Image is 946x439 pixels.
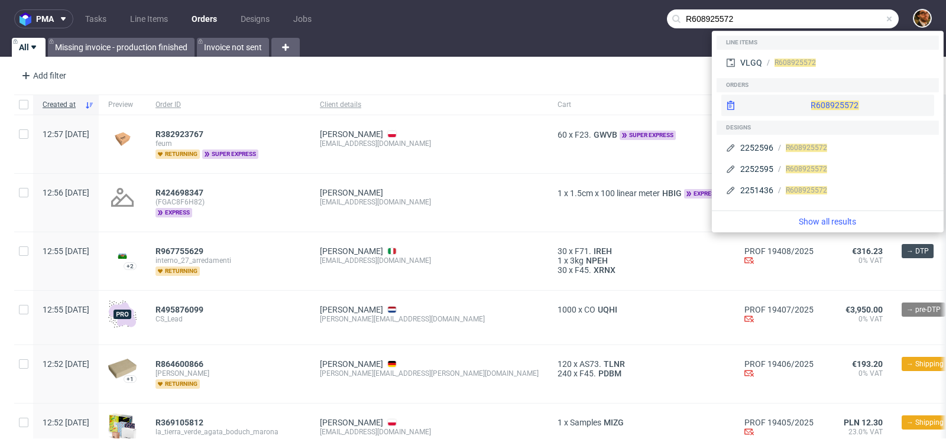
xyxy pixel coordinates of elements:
span: returning [155,149,200,159]
span: → Shipping [906,359,944,369]
a: TLNR [601,359,627,369]
span: interno_27_arredamenti [155,256,301,265]
span: R608925572 [786,165,827,173]
div: Line items [717,35,939,50]
span: 0% VAT [832,256,883,265]
span: 1 [558,418,562,427]
div: [PERSON_NAME][EMAIL_ADDRESS][DOMAIN_NAME] [320,314,539,324]
div: x [558,188,725,199]
a: PROF 19405/2025 [744,418,814,427]
div: x [558,246,725,256]
div: x [558,418,725,427]
span: Order ID [155,100,301,110]
span: 1 [558,256,562,265]
span: R608925572 [775,58,816,67]
span: returning [155,379,200,389]
span: super express [202,149,258,159]
div: x [558,265,725,275]
span: R608925572 [786,186,827,194]
span: 23.0% VAT [832,427,883,437]
span: PLN 12.30 [844,418,883,427]
a: [PERSON_NAME] [320,418,383,427]
a: GWVB [591,130,620,139]
div: x [558,256,725,265]
a: [PERSON_NAME] [320,246,383,256]
img: Matteo Corsico [914,10,931,27]
span: R495876099 [155,305,203,314]
span: 1 [558,188,562,198]
span: Samples [570,418,601,427]
a: All [12,38,46,57]
a: Designs [234,9,277,28]
a: R369105812 [155,418,206,427]
a: R382923767 [155,129,206,139]
span: F71. [575,246,591,256]
span: R864600866 [155,359,203,369]
a: Invoice not sent [197,38,269,57]
span: Cart [558,100,725,110]
div: +1 [127,376,134,382]
a: R495876099 [155,305,206,314]
span: 120 [558,359,572,369]
div: [EMAIL_ADDRESS][DOMAIN_NAME] [320,139,539,148]
a: PDBM [596,369,624,378]
a: Missing invoice - production finished [48,38,195,57]
a: Orders [184,9,224,28]
span: 12:56 [DATE] [43,188,89,197]
span: R608925572 [811,100,858,110]
span: 0% VAT [832,369,883,378]
span: Created at [43,100,80,110]
span: la_tierra_verde_agata_boduch_marona [155,427,301,437]
a: [PERSON_NAME] [320,305,383,314]
div: [EMAIL_ADDRESS][DOMAIN_NAME] [320,256,539,265]
div: VLGQ [740,57,762,69]
span: 60 [558,130,567,139]
button: pma [14,9,73,28]
span: AS73. [579,359,601,369]
a: Tasks [78,9,114,28]
a: [PERSON_NAME] [320,188,383,197]
a: R424698347 [155,188,206,197]
a: R864600866 [155,359,206,369]
span: R369105812 [155,418,203,427]
span: 0% VAT [832,314,883,324]
a: HBIG [660,188,684,198]
div: Orders [717,78,939,92]
span: UQHI [595,305,620,314]
span: €3,950.00 [845,305,883,314]
span: 12:55 [DATE] [43,246,89,256]
span: 30 [558,246,567,256]
img: pro-icon.017ec5509f39f3e742e3.png [108,300,137,329]
span: €316.23 [852,246,883,256]
a: Show all results [717,216,939,227]
a: MIZG [601,418,626,427]
img: logo [20,12,36,26]
div: [PERSON_NAME][EMAIL_ADDRESS][PERSON_NAME][DOMAIN_NAME] [320,369,539,378]
a: PROF 19407/2025 [744,305,814,314]
span: (FGAC8F6H82) [155,197,301,207]
span: 30 [558,265,567,275]
a: [PERSON_NAME] [320,359,383,369]
div: 2252596 [740,142,773,154]
span: returning [155,266,200,276]
span: 240 [558,369,572,378]
span: F45. [575,265,591,275]
div: x [558,305,725,314]
span: R382923767 [155,129,203,139]
span: NPEH [584,256,610,265]
span: F45. [579,369,596,378]
span: → pre-DTP [906,304,941,315]
span: pma [36,15,54,23]
a: IREH [591,246,614,256]
span: 1.5cm x 100 linear meter [570,188,660,198]
div: x [558,369,725,378]
div: Add filter [17,66,69,85]
span: 12:55 [DATE] [43,305,89,314]
div: 2251436 [740,184,773,196]
span: XRNX [591,265,618,275]
span: → DTP [906,246,929,256]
